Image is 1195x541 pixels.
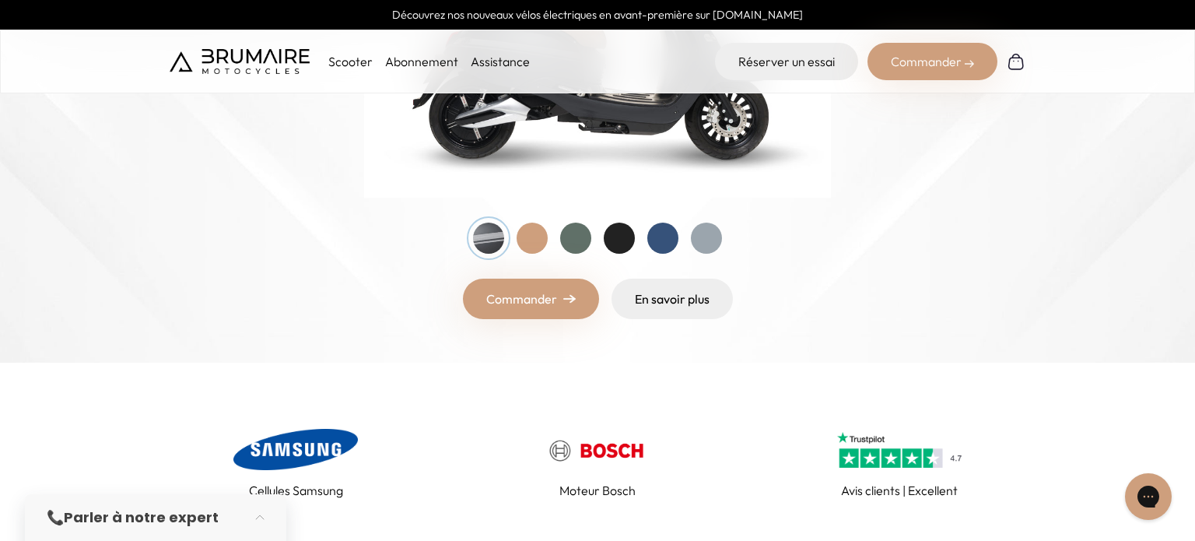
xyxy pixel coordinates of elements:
a: Cellules Samsung [170,425,422,500]
iframe: Gorgias live chat messenger [1117,468,1179,525]
p: Moteur Bosch [559,481,636,500]
p: Avis clients | Excellent [841,481,958,500]
img: right-arrow.png [563,294,576,304]
a: Réserver un essai [715,43,858,80]
img: right-arrow-2.png [965,59,974,69]
a: Assistance [471,54,530,69]
a: En savoir plus [612,279,733,319]
a: Moteur Bosch [471,425,724,500]
a: Avis clients | Excellent [773,425,1025,500]
img: Brumaire Motocycles [170,49,310,74]
p: Scooter [328,52,373,71]
p: Cellules Samsung [249,481,343,500]
div: Commander [867,43,997,80]
img: Panier [1007,52,1025,71]
a: Commander [463,279,599,319]
a: Abonnement [385,54,458,69]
